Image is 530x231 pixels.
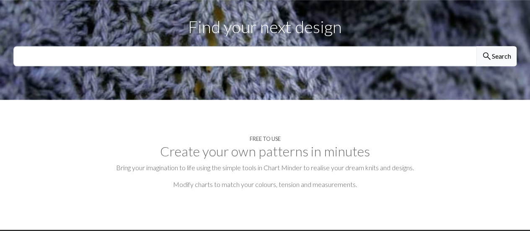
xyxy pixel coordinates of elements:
h4: Free to use [250,136,281,142]
p: Modify charts to match your colours, tension and measurements. [13,179,517,189]
p: Bring your imagination to life using the simple tools in Chart Minder to realise your dream knits... [13,163,517,173]
span: search [482,50,492,62]
p: Find your next design [13,14,517,39]
button: Search [476,46,517,66]
h2: Create your own patterns in minutes [13,143,517,159]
